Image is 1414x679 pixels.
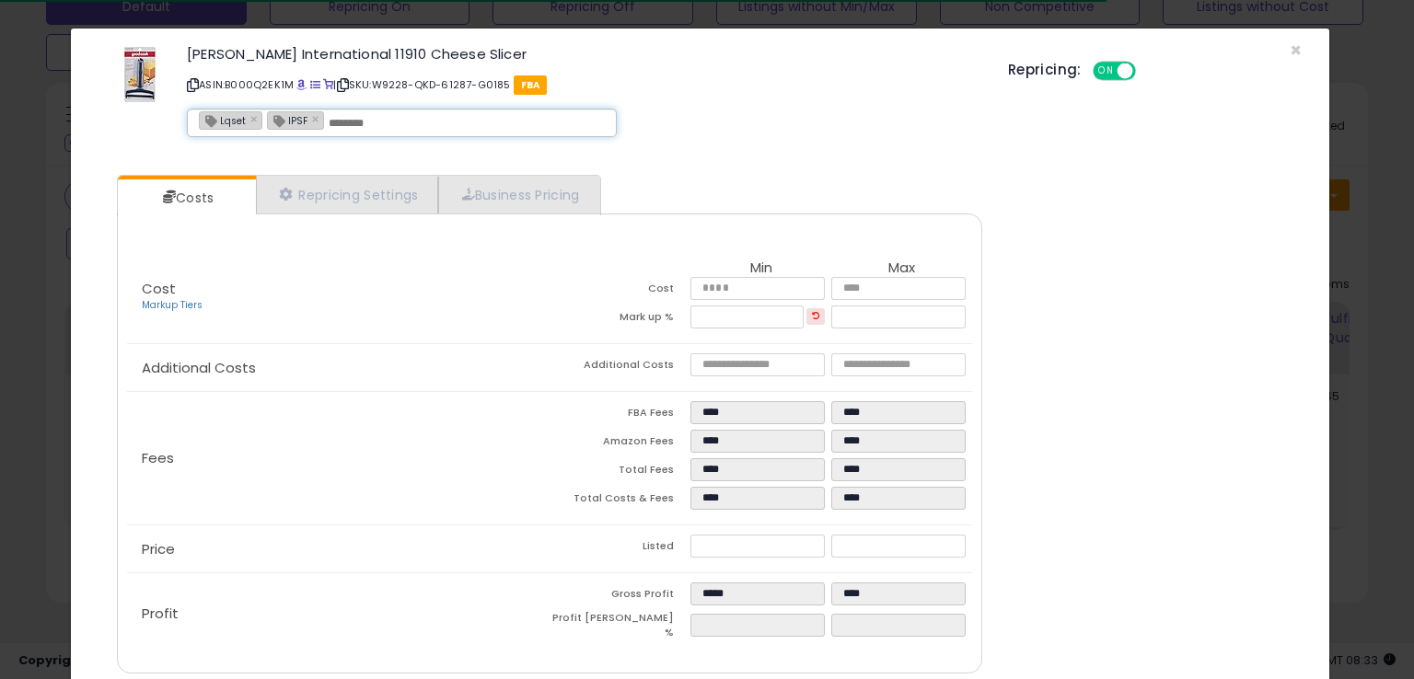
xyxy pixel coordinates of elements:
[127,606,550,621] p: Profit
[550,535,690,563] td: Listed
[112,47,168,102] img: 41siUtDIXsL._SL60_.jpg
[550,582,690,611] td: Gross Profit
[127,361,550,375] p: Additional Costs
[268,112,307,128] span: IPSF
[323,77,333,92] a: Your listing only
[831,260,972,277] th: Max
[550,305,690,334] td: Mark up %
[200,112,246,128] span: Lqset
[550,353,690,382] td: Additional Costs
[187,47,980,61] h3: [PERSON_NAME] International 11910 Cheese Slicer
[127,451,550,466] p: Fees
[312,110,323,127] a: ×
[438,176,598,213] a: Business Pricing
[1290,37,1302,63] span: ×
[296,77,307,92] a: BuyBox page
[127,282,550,313] p: Cost
[550,277,690,305] td: Cost
[550,430,690,458] td: Amazon Fees
[127,542,550,557] p: Price
[550,487,690,515] td: Total Costs & Fees
[1008,63,1082,77] h5: Repricing:
[118,179,254,216] a: Costs
[250,110,261,127] a: ×
[1132,63,1162,79] span: OFF
[550,611,690,645] td: Profit [PERSON_NAME] %
[550,401,690,430] td: FBA Fees
[514,75,548,95] span: FBA
[142,298,203,312] a: Markup Tiers
[310,77,320,92] a: All offer listings
[256,176,438,213] a: Repricing Settings
[1095,63,1118,79] span: ON
[550,458,690,487] td: Total Fees
[690,260,831,277] th: Min
[187,70,980,99] p: ASIN: B000Q2EK1M | SKU: W9228-QKD-61287-G0185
